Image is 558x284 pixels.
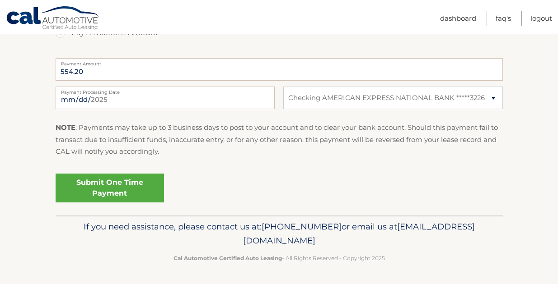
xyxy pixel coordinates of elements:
p: If you need assistance, please contact us at: or email us at [61,220,497,248]
input: Payment Date [56,87,275,109]
a: Logout [530,11,552,26]
p: - All Rights Reserved - Copyright 2025 [61,253,497,263]
a: FAQ's [496,11,511,26]
label: Payment Amount [56,58,503,65]
strong: Cal Automotive Certified Auto Leasing [173,255,282,261]
input: Payment Amount [56,58,503,81]
a: Dashboard [440,11,476,26]
p: : Payments may take up to 3 business days to post to your account and to clear your bank account.... [56,122,503,157]
label: Payment Processing Date [56,87,275,94]
a: Submit One Time Payment [56,174,164,202]
a: Cal Automotive [6,6,101,32]
strong: NOTE [56,123,75,132]
span: [PHONE_NUMBER] [262,221,342,232]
